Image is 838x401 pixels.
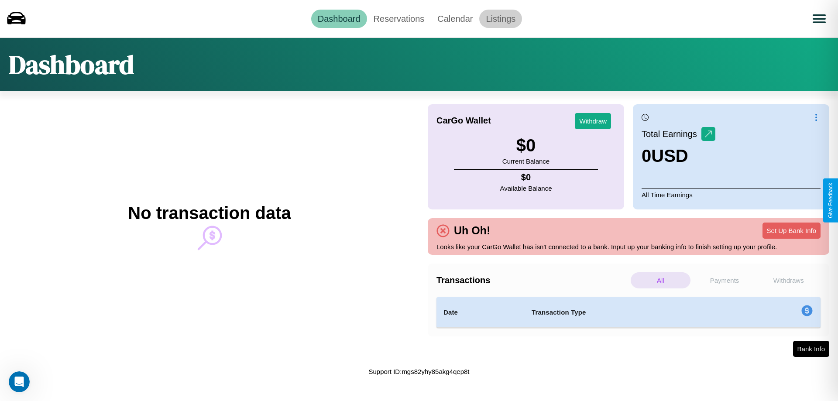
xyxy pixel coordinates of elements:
p: All [631,272,690,288]
h1: Dashboard [9,47,134,82]
h3: $ 0 [502,136,550,155]
h4: CarGo Wallet [436,116,491,126]
h4: Uh Oh! [450,224,495,237]
p: Current Balance [502,155,550,167]
h3: 0 USD [642,146,715,166]
p: Withdraws [759,272,818,288]
a: Calendar [431,10,479,28]
a: Listings [479,10,522,28]
h4: Transaction Type [532,307,730,318]
iframe: Intercom live chat [9,371,30,392]
p: Support ID: mgs82yhy85akg4qep8t [369,366,470,377]
button: Open menu [807,7,831,31]
h4: $ 0 [500,172,552,182]
p: Looks like your CarGo Wallet has isn't connected to a bank. Input up your banking info to finish ... [436,241,821,253]
a: Dashboard [311,10,367,28]
a: Reservations [367,10,431,28]
p: All Time Earnings [642,189,821,201]
table: simple table [436,297,821,328]
button: Bank Info [793,341,829,357]
h4: Date [443,307,518,318]
h2: No transaction data [128,203,291,223]
p: Total Earnings [642,126,701,142]
button: Set Up Bank Info [762,223,821,239]
p: Available Balance [500,182,552,194]
button: Withdraw [575,113,611,129]
h4: Transactions [436,275,628,285]
p: Payments [695,272,755,288]
div: Give Feedback [828,183,834,218]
